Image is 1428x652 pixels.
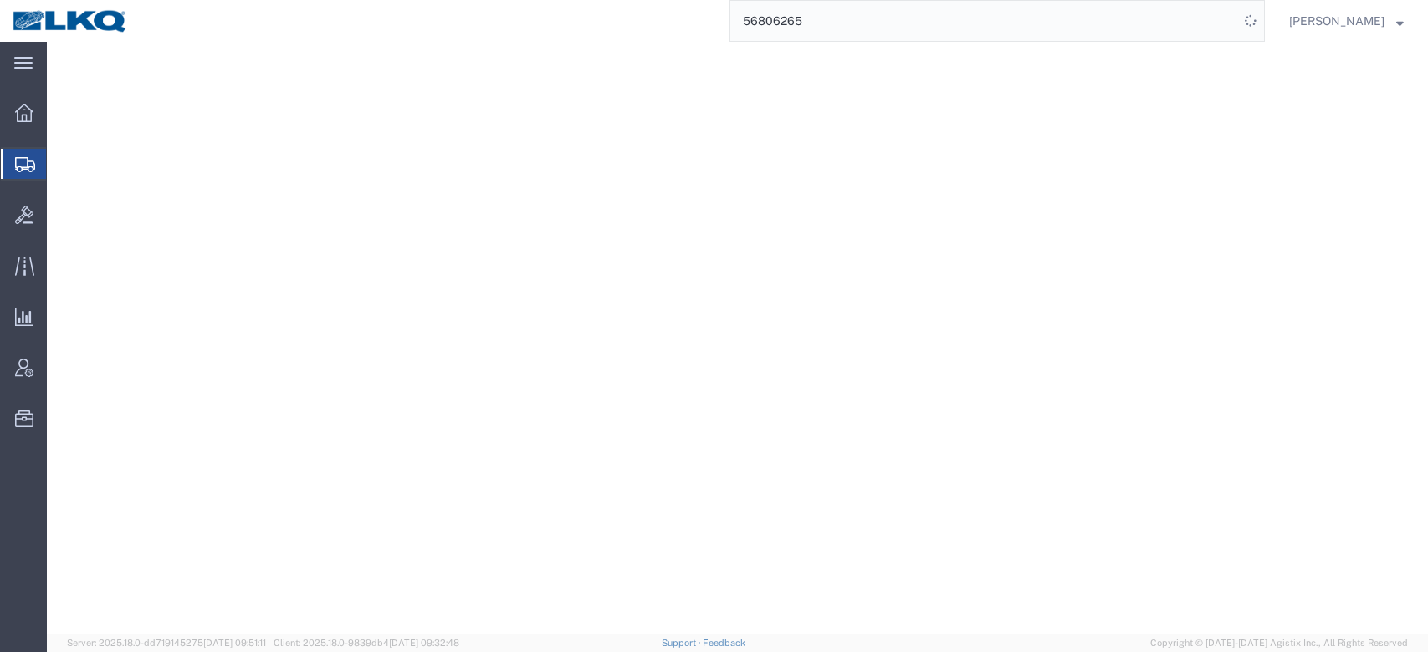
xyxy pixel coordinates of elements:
[274,638,459,648] span: Client: 2025.18.0-9839db4
[47,42,1428,634] iframe: FS Legacy Container
[389,638,459,648] span: [DATE] 09:32:48
[1289,12,1384,30] span: Matt Harvey
[12,8,129,33] img: logo
[703,638,745,648] a: Feedback
[67,638,266,648] span: Server: 2025.18.0-dd719145275
[662,638,704,648] a: Support
[1288,11,1405,31] button: [PERSON_NAME]
[1150,636,1408,650] span: Copyright © [DATE]-[DATE] Agistix Inc., All Rights Reserved
[730,1,1239,41] input: Search for shipment number, reference number
[203,638,266,648] span: [DATE] 09:51:11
